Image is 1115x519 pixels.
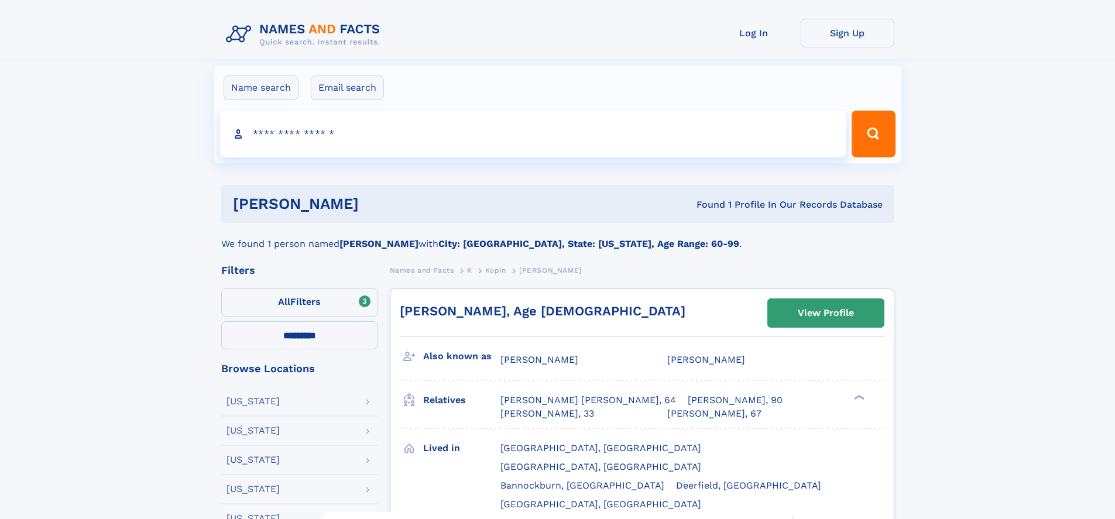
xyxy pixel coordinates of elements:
[519,266,582,274] span: [PERSON_NAME]
[500,354,578,365] span: [PERSON_NAME]
[227,484,280,494] div: [US_STATE]
[500,407,594,420] a: [PERSON_NAME], 33
[485,266,506,274] span: Kopin
[688,394,783,407] a: [PERSON_NAME], 90
[400,304,685,318] a: [PERSON_NAME], Age [DEMOGRAPHIC_DATA]
[467,263,472,277] a: K
[221,19,390,50] img: Logo Names and Facts
[278,296,290,307] span: All
[233,197,528,211] h1: [PERSON_NAME]
[707,19,801,47] a: Log In
[339,238,418,249] b: [PERSON_NAME]
[500,480,664,491] span: Bannockburn, [GEOGRAPHIC_DATA]
[423,346,500,366] h3: Also known as
[423,390,500,410] h3: Relatives
[423,438,500,458] h3: Lived in
[227,426,280,435] div: [US_STATE]
[390,263,454,277] a: Names and Facts
[667,354,745,365] span: [PERSON_NAME]
[485,263,506,277] a: Kopin
[311,75,384,100] label: Email search
[500,394,676,407] a: [PERSON_NAME] [PERSON_NAME], 64
[221,363,378,374] div: Browse Locations
[467,266,472,274] span: K
[500,499,701,510] span: [GEOGRAPHIC_DATA], [GEOGRAPHIC_DATA]
[852,111,895,157] button: Search Button
[500,461,701,472] span: [GEOGRAPHIC_DATA], [GEOGRAPHIC_DATA]
[527,198,883,211] div: Found 1 Profile In Our Records Database
[801,19,894,47] a: Sign Up
[221,265,378,276] div: Filters
[798,300,854,326] div: View Profile
[851,394,865,401] div: ❯
[224,75,299,100] label: Name search
[500,442,701,453] span: [GEOGRAPHIC_DATA], [GEOGRAPHIC_DATA]
[438,238,739,249] b: City: [GEOGRAPHIC_DATA], State: [US_STATE], Age Range: 60-99
[676,480,821,491] span: Deerfield, [GEOGRAPHIC_DATA]
[227,455,280,465] div: [US_STATE]
[221,288,378,317] label: Filters
[221,223,894,251] div: We found 1 person named with .
[768,299,884,327] a: View Profile
[667,407,761,420] a: [PERSON_NAME], 67
[220,111,847,157] input: search input
[227,397,280,406] div: [US_STATE]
